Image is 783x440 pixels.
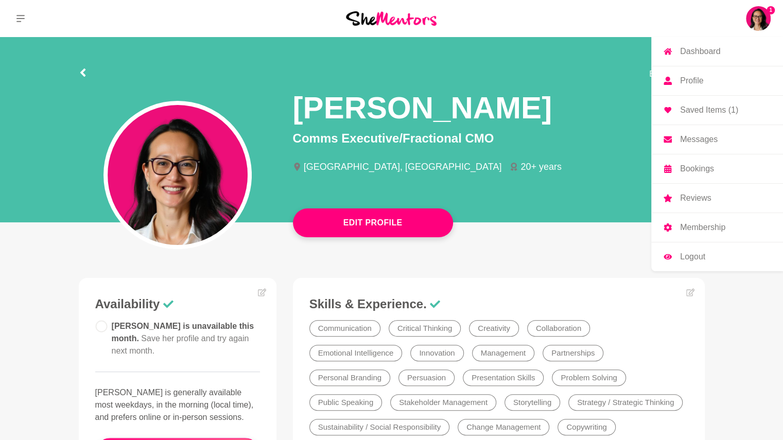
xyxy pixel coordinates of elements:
span: Edit profile [649,68,688,80]
img: She Mentors Logo [346,11,437,25]
img: Jackie Kuek [746,6,771,31]
h3: Availability [95,296,260,312]
p: Membership [680,223,725,232]
span: 1 [767,6,775,14]
p: [PERSON_NAME] is generally available most weekdays, in the morning (local time), and prefers onli... [95,386,260,424]
a: Bookings [651,154,783,183]
a: Saved Items (1) [651,96,783,125]
p: Reviews [680,194,711,202]
span: [PERSON_NAME] is unavailable this month. [112,322,254,355]
a: Jackie Kuek1DashboardProfileSaved Items (1)MessagesBookingsReviewsMembershipLogout [746,6,771,31]
h1: [PERSON_NAME] [293,89,552,127]
a: Dashboard [651,37,783,66]
li: [GEOGRAPHIC_DATA], [GEOGRAPHIC_DATA] [293,162,510,171]
button: Edit Profile [293,208,453,237]
p: Dashboard [680,47,720,56]
p: Messages [680,135,718,144]
h3: Skills & Experience. [309,296,688,312]
a: Profile [651,66,783,95]
a: Reviews [651,184,783,213]
p: Bookings [680,165,714,173]
span: Save her profile and try again next month. [112,334,249,355]
a: Messages [651,125,783,154]
li: 20+ years [510,162,570,171]
p: Logout [680,253,705,261]
p: Comms Executive/Fractional CMO [293,129,705,148]
p: Saved Items (1) [680,106,738,114]
p: Profile [680,77,703,85]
